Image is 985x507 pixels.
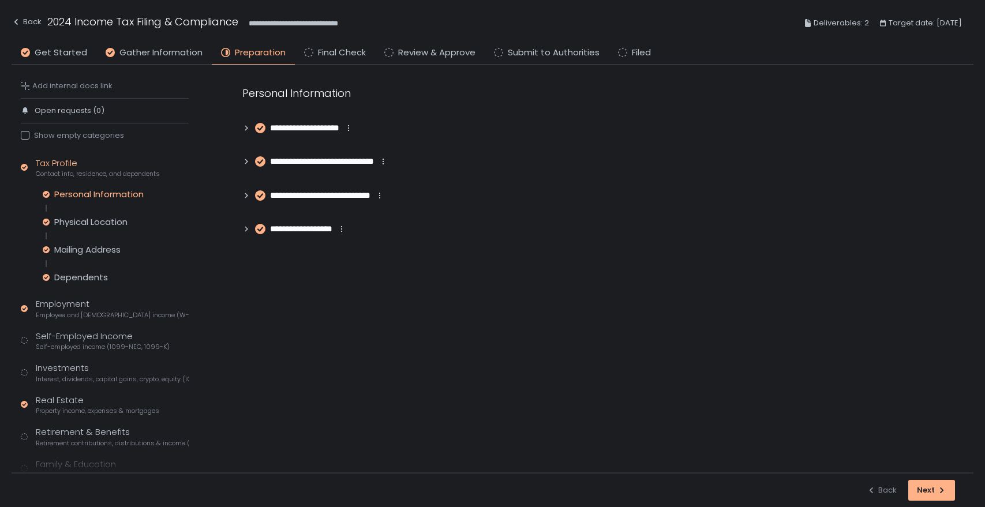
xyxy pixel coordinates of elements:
[235,46,286,59] span: Preparation
[36,170,160,178] span: Contact info, residence, and dependents
[632,46,651,59] span: Filed
[889,16,962,30] span: Target date: [DATE]
[12,15,42,29] div: Back
[54,189,144,200] div: Personal Information
[36,458,183,480] div: Family & Education
[36,426,189,448] div: Retirement & Benefits
[47,14,238,29] h1: 2024 Income Tax Filing & Compliance
[54,244,121,256] div: Mailing Address
[35,106,104,116] span: Open requests (0)
[814,16,869,30] span: Deliverables: 2
[36,157,160,179] div: Tax Profile
[318,46,366,59] span: Final Check
[908,480,955,501] button: Next
[36,362,189,384] div: Investments
[867,480,897,501] button: Back
[867,485,897,495] div: Back
[242,85,796,101] div: Personal Information
[36,407,159,415] span: Property income, expenses & mortgages
[36,311,189,320] span: Employee and [DEMOGRAPHIC_DATA] income (W-2s)
[36,439,189,448] span: Retirement contributions, distributions & income (1099-R, 5498)
[54,272,108,283] div: Dependents
[36,343,170,351] span: Self-employed income (1099-NEC, 1099-K)
[54,216,128,228] div: Physical Location
[36,330,170,352] div: Self-Employed Income
[917,485,946,495] div: Next
[36,471,183,479] span: Tuition & loans, childcare, household, 529 plans
[36,298,189,320] div: Employment
[36,394,159,416] div: Real Estate
[12,14,42,33] button: Back
[398,46,475,59] span: Review & Approve
[21,81,113,91] button: Add internal docs link
[36,375,189,384] span: Interest, dividends, capital gains, crypto, equity (1099s, K-1s)
[119,46,203,59] span: Gather Information
[508,46,600,59] span: Submit to Authorities
[35,46,87,59] span: Get Started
